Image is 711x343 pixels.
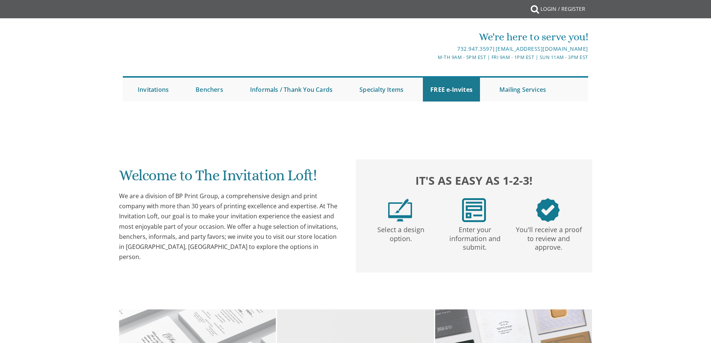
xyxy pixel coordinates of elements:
img: step2.png [462,198,486,222]
p: Select a design option. [365,222,436,243]
img: step3.png [536,198,560,222]
p: Enter your information and submit. [439,222,510,252]
a: FREE e-Invites [423,78,480,102]
a: 732.947.3597 [457,45,492,52]
a: Invitations [130,78,176,102]
div: M-Th 9am - 5pm EST | Fri 9am - 1pm EST | Sun 11am - 3pm EST [278,53,588,61]
a: Informals / Thank You Cards [243,78,340,102]
div: | [278,44,588,53]
h2: It's as easy as 1-2-3! [363,172,585,189]
a: Mailing Services [492,78,553,102]
a: Benchers [188,78,231,102]
h1: Welcome to The Invitation Loft! [119,167,341,189]
p: You'll receive a proof to review and approve. [513,222,584,252]
a: Specialty Items [352,78,411,102]
div: We are a division of BP Print Group, a comprehensive design and print company with more than 30 y... [119,191,341,262]
a: [EMAIL_ADDRESS][DOMAIN_NAME] [496,45,588,52]
div: We're here to serve you! [278,29,588,44]
img: step1.png [388,198,412,222]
